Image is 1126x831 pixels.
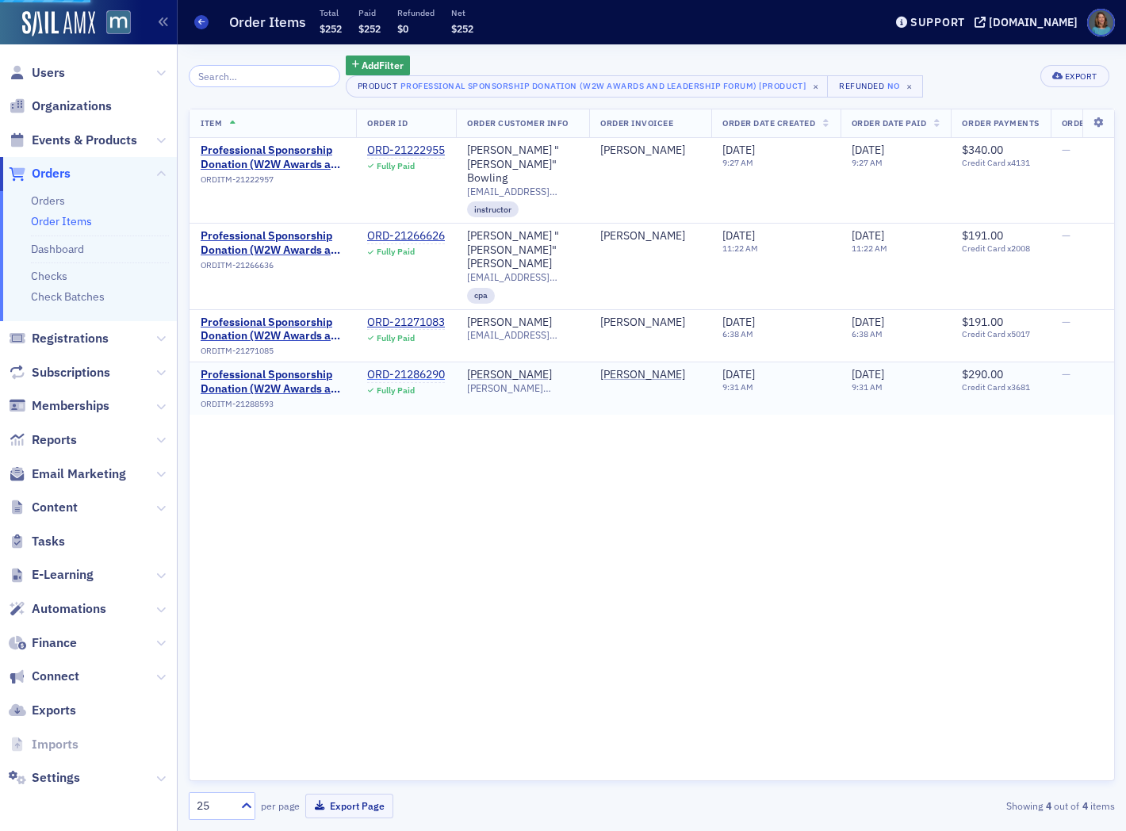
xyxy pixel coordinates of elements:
[9,397,109,415] a: Memberships
[397,22,408,35] span: $0
[852,157,883,168] time: 9:27 AM
[1065,72,1097,81] div: Export
[467,201,519,217] div: instructor
[367,144,445,158] a: ORD-21222955
[467,316,552,330] a: [PERSON_NAME]
[852,228,884,243] span: [DATE]
[32,431,77,449] span: Reports
[451,22,473,35] span: $252
[397,7,435,18] p: Refunded
[377,161,415,171] div: Fully Paid
[600,229,685,243] a: [PERSON_NAME]
[400,78,806,94] div: Professional Sponsorship Donation (W2W Awards and Leadership Forum) [Product]
[377,247,415,257] div: Fully Paid
[962,382,1039,393] span: Credit Card x3681
[9,533,65,550] a: Tasks
[600,368,685,382] a: [PERSON_NAME]
[32,465,126,483] span: Email Marketing
[722,157,753,168] time: 9:27 AM
[467,382,578,394] span: [PERSON_NAME][EMAIL_ADDRESS][PERSON_NAME][DOMAIN_NAME]
[1040,65,1109,87] button: Export
[852,315,884,329] span: [DATE]
[451,7,473,18] p: Net
[201,316,345,343] span: Professional Sponsorship Donation (W2W Awards and Leadership Forum)
[9,600,106,618] a: Automations
[600,117,673,128] span: Order Invoicee
[358,7,381,18] p: Paid
[1043,798,1054,813] strong: 4
[362,58,404,72] span: Add Filter
[367,229,445,243] div: ORD-21266626
[31,269,67,283] a: Checks
[722,243,758,254] time: 11:22 AM
[600,144,685,158] a: [PERSON_NAME]
[1062,228,1070,243] span: —
[1062,315,1070,329] span: —
[9,165,71,182] a: Orders
[201,174,274,185] span: ORDITM-21222957
[839,81,884,91] div: Refunded
[32,533,65,550] span: Tasks
[305,794,393,818] button: Export Page
[827,75,923,98] button: RefundedNo×
[852,117,927,128] span: Order Date Paid
[32,98,112,115] span: Organizations
[32,634,77,652] span: Finance
[31,289,105,304] a: Check Batches
[9,330,109,347] a: Registrations
[106,10,131,35] img: SailAMX
[600,316,685,330] a: [PERSON_NAME]
[467,144,578,186] div: [PERSON_NAME] "[PERSON_NAME]" Bowling
[962,329,1039,339] span: Credit Card x5017
[962,315,1003,329] span: $191.00
[31,214,92,228] a: Order Items
[852,143,884,157] span: [DATE]
[962,243,1039,254] span: Credit Card x2008
[9,566,94,584] a: E-Learning
[201,260,274,270] span: ORDITM-21266636
[600,144,700,158] span: Sam Bowling
[722,228,755,243] span: [DATE]
[467,271,578,283] span: [EMAIL_ADDRESS][DOMAIN_NAME]
[962,228,1003,243] span: $191.00
[32,566,94,584] span: E-Learning
[852,328,883,339] time: 6:38 AM
[9,736,79,753] a: Imports
[467,368,552,382] a: [PERSON_NAME]
[229,13,306,32] h1: Order Items
[9,702,76,719] a: Exports
[9,98,112,115] a: Organizations
[600,229,700,243] span: Bo Fitzpatrick
[467,186,578,197] span: [EMAIL_ADDRESS][DOMAIN_NAME]
[261,798,300,813] label: per page
[975,17,1083,28] button: [DOMAIN_NAME]
[22,11,95,36] img: SailAMX
[722,315,755,329] span: [DATE]
[201,229,345,257] a: Professional Sponsorship Donation (W2W Awards and Leadership Forum)
[467,288,495,304] div: cpa
[852,243,887,254] time: 11:22 AM
[32,769,80,787] span: Settings
[902,79,917,94] span: ×
[962,367,1003,381] span: $290.00
[32,364,110,381] span: Subscriptions
[989,15,1078,29] div: [DOMAIN_NAME]
[367,117,408,128] span: Order ID
[1079,798,1090,813] strong: 4
[201,399,274,409] span: ORDITM-21288593
[467,329,578,341] span: [EMAIL_ADDRESS][DOMAIN_NAME]
[201,144,345,171] a: Professional Sponsorship Donation (W2W Awards and Leadership Forum)
[377,385,415,396] div: Fully Paid
[9,634,77,652] a: Finance
[9,499,78,516] a: Content
[367,368,445,382] a: ORD-21286290
[32,330,109,347] span: Registrations
[197,798,232,814] div: 25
